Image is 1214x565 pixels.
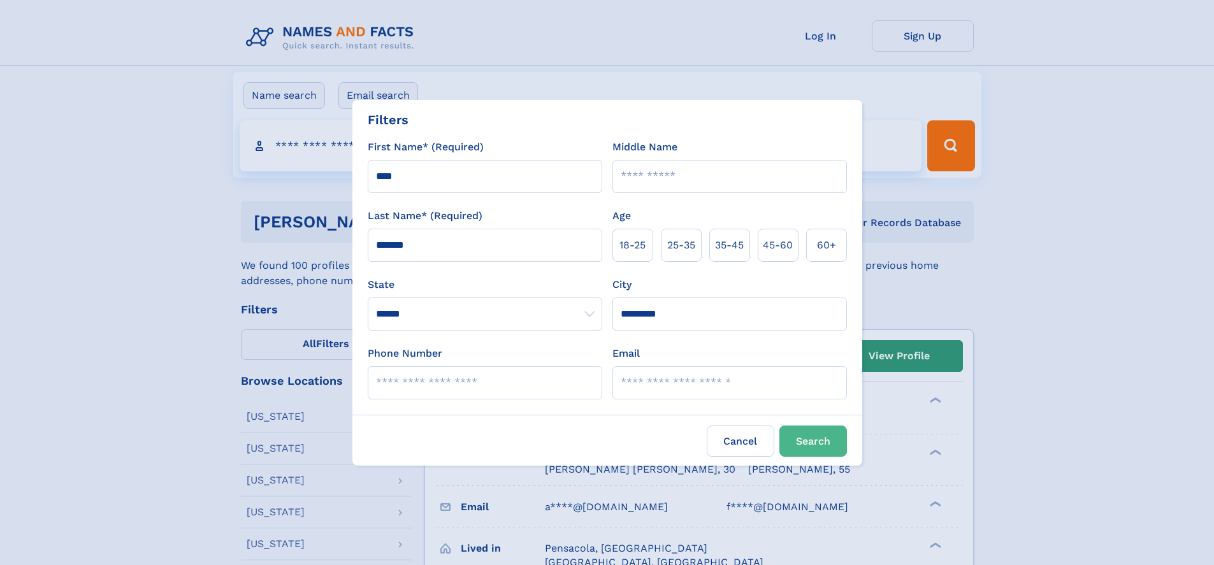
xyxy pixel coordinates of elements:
button: Search [779,426,847,457]
span: 18‑25 [619,238,646,253]
label: Last Name* (Required) [368,208,482,224]
label: Email [612,346,640,361]
label: Age [612,208,631,224]
label: State [368,277,602,292]
span: 25‑35 [667,238,695,253]
label: City [612,277,632,292]
label: Cancel [707,426,774,457]
label: First Name* (Required) [368,139,484,155]
label: Phone Number [368,346,442,361]
div: Filters [368,110,408,129]
label: Middle Name [612,139,677,155]
span: 45‑60 [763,238,793,253]
span: 60+ [817,238,836,253]
span: 35‑45 [715,238,744,253]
